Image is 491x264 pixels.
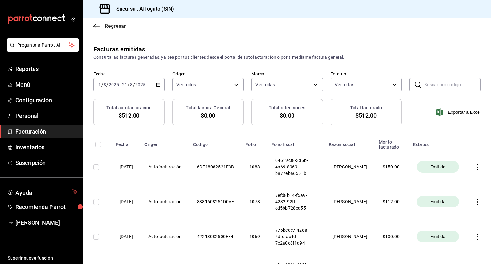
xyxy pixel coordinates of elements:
[130,82,133,87] input: --
[176,82,196,88] span: Ver todos
[15,65,78,73] span: Reportes
[15,218,78,227] span: [PERSON_NAME]
[269,105,305,111] h3: Total retenciones
[122,82,128,87] input: --
[375,219,409,254] th: $ 100.00
[8,255,78,261] span: Sugerir nueva función
[120,82,121,87] span: -
[112,136,141,150] th: Fecha
[375,184,409,219] th: $ 112.00
[251,72,323,76] label: Marca
[103,82,106,87] input: --
[4,46,79,53] a: Pregunta a Parrot AI
[141,150,189,184] th: Autofacturación
[15,112,78,120] span: Personal
[93,44,145,54] div: Facturas emitidas
[119,111,140,120] span: $512.00
[105,23,126,29] span: Regresar
[93,72,165,76] label: Fecha
[242,150,268,184] th: 1083
[17,42,69,49] span: Pregunta a Parrot AI
[7,38,79,52] button: Pregunta a Parrot AI
[331,72,402,76] label: Estatus
[15,127,78,136] span: Facturación
[428,198,448,205] span: Emitida
[242,219,268,254] th: 1069
[15,143,78,151] span: Inventarios
[15,203,78,211] span: Recomienda Parrot
[141,184,189,219] th: Autofacturación
[255,82,275,88] span: Ver todas
[409,136,467,150] th: Estatus
[437,108,481,116] button: Exportar a Excel
[133,82,135,87] span: /
[189,184,242,219] th: 8881608251D0AE
[325,150,375,184] th: [PERSON_NAME]
[268,184,325,219] th: 7efd8b14-f5a9-4232-92ff-ed5bb728ea55
[189,219,242,254] th: 42213082500EE4
[428,164,448,170] span: Emitida
[375,136,409,150] th: Monto facturado
[189,136,242,150] th: Código
[325,219,375,254] th: [PERSON_NAME]
[242,136,268,150] th: Folio
[141,219,189,254] th: Autofacturación
[355,111,377,120] span: $512.00
[189,150,242,184] th: 6DF18082521F3B
[93,23,126,29] button: Regresar
[15,96,78,105] span: Configuración
[428,233,448,240] span: Emitida
[350,105,382,111] h3: Total facturado
[15,188,69,196] span: Ayuda
[268,219,325,254] th: 776bcdc7-428a-4dfd-ac4d-7e2a0e8f1a94
[112,219,141,254] th: [DATE]
[242,184,268,219] th: 1078
[70,17,75,22] button: open_drawer_menu
[128,82,129,87] span: /
[112,184,141,219] th: [DATE]
[280,111,294,120] span: $0.00
[268,136,325,150] th: Folio fiscal
[106,105,152,111] h3: Total autofacturación
[15,159,78,167] span: Suscripción
[108,82,119,87] input: ----
[106,82,108,87] span: /
[172,72,244,76] label: Origen
[93,54,481,61] div: Consulta las facturas generadas, ya sea por tus clientes desde el portal de autofacturacion o por...
[325,136,375,150] th: Razón social
[15,80,78,89] span: Menú
[112,150,141,184] th: [DATE]
[201,111,215,120] span: $0.00
[135,82,146,87] input: ----
[141,136,189,150] th: Origen
[268,150,325,184] th: 04619cf8-3d5b-4a69-8969-b877eba6551b
[111,5,174,13] h3: Sucursal: Affogato (SIN)
[325,184,375,219] th: [PERSON_NAME]
[424,78,481,91] input: Buscar por código
[101,82,103,87] span: /
[98,82,101,87] input: --
[186,105,230,111] h3: Total factura General
[335,82,354,88] span: Ver todas
[375,150,409,184] th: $ 150.00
